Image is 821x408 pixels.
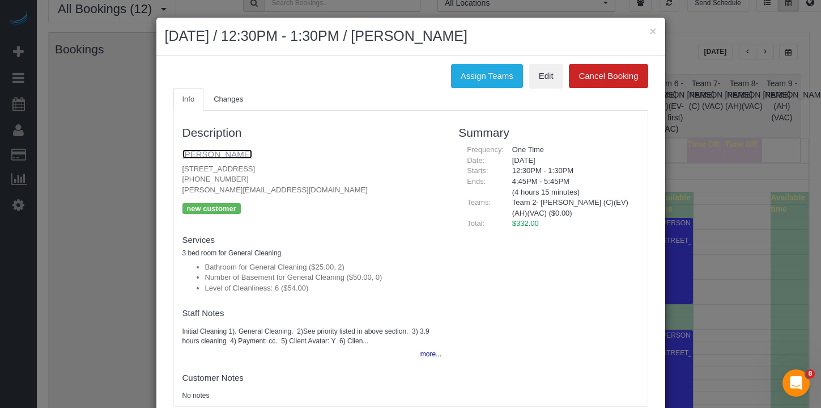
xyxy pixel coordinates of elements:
[108,135,140,147] div: • [DATE]
[40,51,106,63] div: [PERSON_NAME]
[108,219,140,231] div: • [DATE]
[569,64,648,88] button: Cancel Booking
[40,219,106,231] div: [PERSON_NAME]
[182,250,442,257] h5: 3 bed room for General Cleaning
[467,156,484,165] span: Date:
[504,155,639,166] div: [DATE]
[467,145,504,154] span: Frequency:
[649,25,656,37] button: ×
[173,88,204,111] a: Info
[84,5,145,24] h1: Messages
[13,292,36,314] img: Profile image for Ellie
[182,149,252,159] a: [PERSON_NAME]
[62,249,165,271] button: Ask a question
[182,126,442,139] h3: Description
[504,166,639,176] div: 12:30PM - 1:30PM
[91,332,135,340] span: Messages
[182,235,442,245] h4: Services
[182,391,442,401] pre: No notes
[182,164,442,196] p: [STREET_ADDRESS] [PHONE_NUMBER] [PERSON_NAME][EMAIL_ADDRESS][DOMAIN_NAME]
[512,219,539,228] span: $332.00
[13,124,36,146] img: Profile image for Ellie
[40,135,106,147] div: [PERSON_NAME]
[40,93,106,105] div: [PERSON_NAME]
[504,176,639,197] div: 4:45PM - 5:45PM (4 hours 15 minutes)
[75,304,151,349] button: Messages
[467,198,491,207] span: Teams:
[199,5,219,25] div: Close
[205,262,442,273] li: Bathroom for General Cleaning ($25.00, 2)
[40,177,106,189] div: [PERSON_NAME]
[165,26,657,47] h2: [DATE] / 12:30PM - 1:30PM / [PERSON_NAME]
[108,93,141,105] div: • 2h ago
[205,272,442,283] li: Number of Basement for General Cleaning ($50.00, 0)
[180,332,198,340] span: Help
[182,327,442,346] pre: Initial Cleaning 1). General Cleaning. 2)See priority listed in above section. 3) 3.9 hours clean...
[13,250,36,272] img: Profile image for Ellie
[182,309,442,318] h4: Staff Notes
[467,177,486,186] span: Ends:
[467,166,488,175] span: Starts:
[26,332,49,340] span: Home
[13,208,36,230] img: Profile image for Ellie
[13,40,36,62] img: Profile image for Ellie
[512,197,631,218] li: Team 2- [PERSON_NAME] (C)(EV)(AH)(VAC) ($0.00)
[182,203,241,214] p: new customer
[13,82,36,104] img: Profile image for Ellie
[414,346,441,363] button: more...
[40,261,106,273] div: [PERSON_NAME]
[108,177,140,189] div: • [DATE]
[13,166,36,188] img: Profile image for Ellie
[182,95,195,103] span: Info
[451,64,523,88] button: Assign Teams
[151,304,227,349] button: Help
[205,88,252,111] a: Changes
[782,369,810,397] iframe: Intercom live chat
[806,369,815,378] span: 8
[529,64,563,88] a: Edit
[458,126,639,139] h3: Summary
[108,51,143,63] div: • 2m ago
[182,373,442,383] h4: Customer Notes
[214,95,243,103] span: Changes
[467,219,484,228] span: Total:
[504,145,639,155] div: One Time
[205,283,442,294] li: Level of Cleanliness: 6 ($54.00)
